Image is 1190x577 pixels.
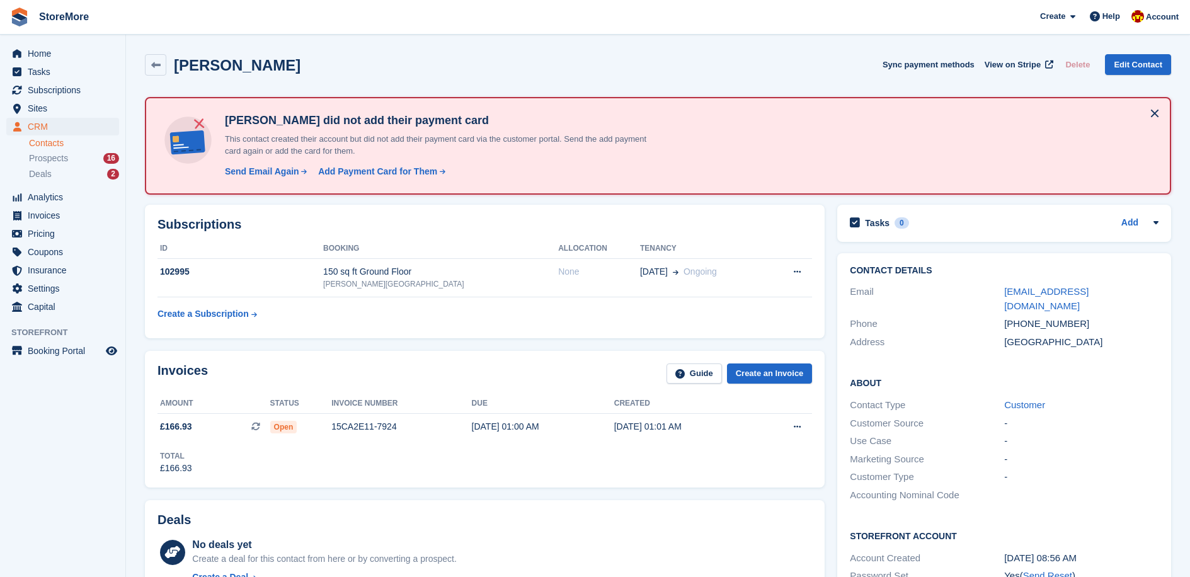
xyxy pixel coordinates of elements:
div: Add Payment Card for Them [318,165,437,178]
div: 150 sq ft Ground Floor [323,265,558,278]
a: menu [6,63,119,81]
h4: [PERSON_NAME] did not add their payment card [220,113,661,128]
span: £166.93 [160,420,192,433]
a: Edit Contact [1105,54,1171,75]
div: None [558,265,640,278]
span: Prospects [29,152,68,164]
div: [GEOGRAPHIC_DATA] [1004,335,1159,350]
h2: Invoices [157,363,208,384]
a: menu [6,342,119,360]
a: menu [6,45,119,62]
a: Create a Subscription [157,302,257,326]
th: Amount [157,394,270,414]
div: Use Case [850,434,1004,448]
h2: [PERSON_NAME] [174,57,300,74]
div: 102995 [157,265,323,278]
div: Create a deal for this contact from here or by converting a prospect. [192,552,456,566]
div: 16 [103,153,119,164]
span: Deals [29,168,52,180]
div: Account Created [850,551,1004,566]
div: Customer Source [850,416,1004,431]
span: Tasks [28,63,103,81]
div: 2 [107,169,119,180]
h2: Subscriptions [157,217,812,232]
div: Create a Subscription [157,307,249,321]
div: [DATE] 01:01 AM [614,420,757,433]
th: Booking [323,239,558,259]
p: This contact created their account but did not add their payment card via the customer portal. Se... [220,133,661,157]
div: - [1004,452,1159,467]
span: Pricing [28,225,103,243]
th: ID [157,239,323,259]
a: menu [6,261,119,279]
div: [DATE] 01:00 AM [472,420,614,433]
a: menu [6,118,119,135]
th: Invoice number [331,394,471,414]
img: Store More Team [1131,10,1144,23]
div: 15CA2E11-7924 [331,420,471,433]
span: Invoices [28,207,103,224]
div: - [1004,434,1159,448]
span: Ongoing [684,266,717,277]
span: Coupons [28,243,103,261]
div: Address [850,335,1004,350]
th: Allocation [558,239,640,259]
span: [DATE] [640,265,668,278]
th: Status [270,394,332,414]
h2: About [850,376,1159,389]
span: Home [28,45,103,62]
div: - [1004,470,1159,484]
div: Customer Type [850,470,1004,484]
span: Create [1040,10,1065,23]
span: Booking Portal [28,342,103,360]
button: Sync payment methods [883,54,975,75]
a: menu [6,298,119,316]
a: Customer [1004,399,1045,410]
th: Tenancy [640,239,769,259]
a: menu [6,280,119,297]
div: [DATE] 08:56 AM [1004,551,1159,566]
th: Created [614,394,757,414]
a: menu [6,81,119,99]
img: no-card-linked-e7822e413c904bf8b177c4d89f31251c4716f9871600ec3ca5bfc59e148c83f4.svg [161,113,215,167]
a: menu [6,188,119,206]
a: Preview store [104,343,119,358]
div: [PERSON_NAME][GEOGRAPHIC_DATA] [323,278,558,290]
a: Add Payment Card for Them [313,165,447,178]
span: Help [1102,10,1120,23]
span: Analytics [28,188,103,206]
div: No deals yet [192,537,456,552]
h2: Tasks [865,217,890,229]
div: Total [160,450,192,462]
span: Sites [28,100,103,117]
h2: Deals [157,513,191,527]
h2: Storefront Account [850,529,1159,542]
a: Prospects 16 [29,152,119,165]
a: menu [6,207,119,224]
div: Marketing Source [850,452,1004,467]
div: [PHONE_NUMBER] [1004,317,1159,331]
span: CRM [28,118,103,135]
span: Open [270,421,297,433]
span: Account [1146,11,1179,23]
th: Due [472,394,614,414]
a: menu [6,243,119,261]
span: Capital [28,298,103,316]
a: Contacts [29,137,119,149]
a: View on Stripe [980,54,1056,75]
span: View on Stripe [985,59,1041,71]
div: Phone [850,317,1004,331]
button: Delete [1060,54,1095,75]
div: Accounting Nominal Code [850,488,1004,503]
a: Guide [667,363,722,384]
span: Storefront [11,326,125,339]
a: [EMAIL_ADDRESS][DOMAIN_NAME] [1004,286,1089,311]
h2: Contact Details [850,266,1159,276]
span: Subscriptions [28,81,103,99]
a: Add [1121,216,1138,231]
div: Send Email Again [225,165,299,178]
div: Email [850,285,1004,313]
span: Insurance [28,261,103,279]
a: StoreMore [34,6,94,27]
div: Contact Type [850,398,1004,413]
